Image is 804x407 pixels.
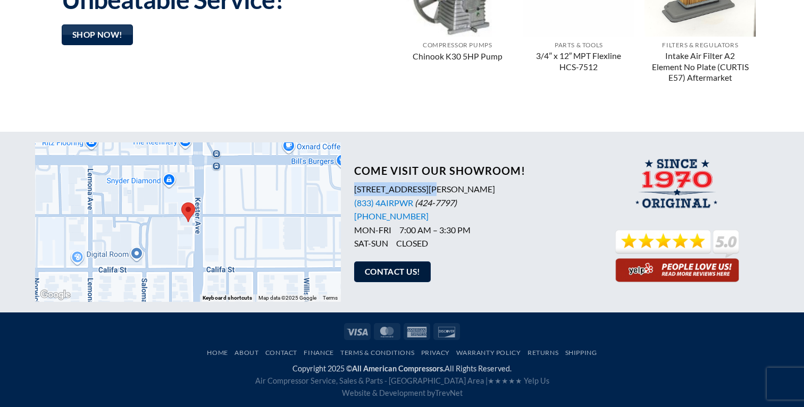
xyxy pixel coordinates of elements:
a: About [234,349,258,357]
a: Returns [527,349,558,357]
img: The Original All American Compressors [632,158,723,215]
i: (424-7797) [415,198,457,208]
p: Parts & Tools [529,41,629,49]
a: Chinook K30 5HP Pump [413,51,502,64]
a: Finance [304,349,333,357]
a: ★★★★★ Yelp Us [488,376,549,385]
span: Contact Us! [365,265,421,278]
p: [STREET_ADDRESS][PERSON_NAME] MON-FRI 7:00 AM – 3:30 PM SAT-SUN CLOSED [354,182,585,250]
a: Home [207,349,228,357]
a: Contact Us! [354,261,431,282]
img: Google [38,288,73,302]
a: [PHONE_NUMBER] [354,211,429,221]
strong: All American Compressors. [352,364,445,373]
a: Contact [265,349,297,357]
button: Keyboard shortcuts [203,294,252,302]
a: Warranty Policy [456,349,521,357]
a: Privacy [421,349,450,357]
a: Intake Air Filter A2 Element No Plate (CURTIS E57) Aftermarket [650,50,750,84]
div: Payment icons [342,321,462,340]
a: 3/4″ x 12″ MPT Flexline HCS-7512 [529,50,629,74]
p: Compressor Pumps [407,41,508,49]
span: Air Compressor Service, Sales & Parts - [GEOGRAPHIC_DATA] Area | Website & Development by [255,376,549,397]
a: Terms (opens in new tab) [323,295,338,301]
a: Shipping [565,349,597,357]
a: Open this area in Google Maps (opens a new window) [38,288,73,302]
span: Map data ©2025 Google [258,295,316,301]
p: Filters & Regulators [650,41,750,49]
a: Shop Now! [62,24,133,45]
h3: Come Visit Our Showroom! [354,164,585,177]
a: (833) 4AIRPWR [354,198,413,208]
a: Terms & Conditions [340,349,414,357]
a: TrevNet [435,388,463,397]
div: Copyright 2025 © All Rights Reserved. [35,362,769,399]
